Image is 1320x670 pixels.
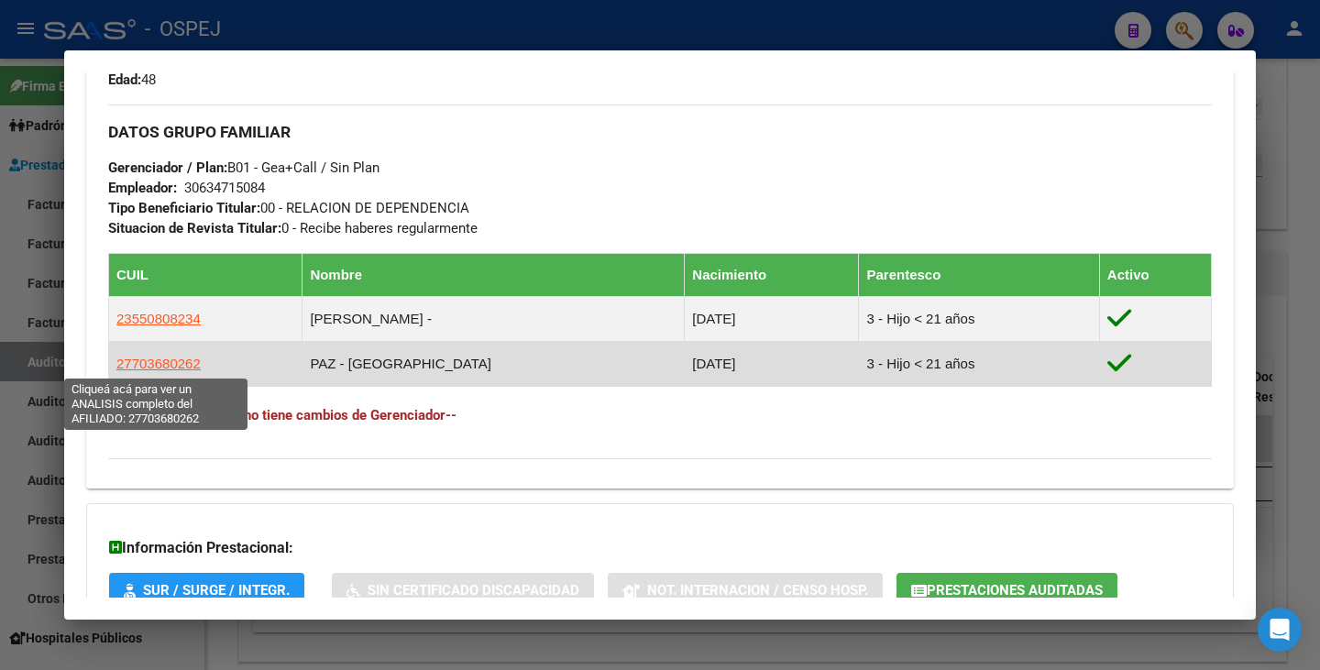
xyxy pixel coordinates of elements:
strong: Empleador: [108,180,177,196]
span: B01 - Gea+Call / Sin Plan [108,159,379,176]
button: SUR / SURGE / INTEGR. [109,573,304,607]
div: 30634715084 [184,178,265,198]
span: Sin Certificado Discapacidad [368,582,579,599]
span: SUR / SURGE / INTEGR. [143,582,290,599]
span: 23550808234 [116,311,201,326]
span: 27703680262 [116,356,201,371]
td: 3 - Hijo < 21 años [859,297,1099,342]
strong: Edad: [108,71,141,88]
span: Not. Internacion / Censo Hosp. [647,582,868,599]
span: 48 [108,71,156,88]
span: Prestaciones Auditadas [927,582,1103,599]
button: Sin Certificado Discapacidad [332,573,594,607]
div: Open Intercom Messenger [1258,608,1302,652]
td: [DATE] [685,297,859,342]
th: CUIL [109,254,302,297]
td: [PERSON_NAME] - [302,297,685,342]
th: Nacimiento [685,254,859,297]
td: [DATE] [685,342,859,387]
h3: Información Prestacional: [109,537,1211,559]
button: Not. Internacion / Censo Hosp. [608,573,883,607]
span: 00 - RELACION DE DEPENDENCIA [108,200,469,216]
strong: Situacion de Revista Titular: [108,220,281,236]
td: 3 - Hijo < 21 años [859,342,1099,387]
th: Parentesco [859,254,1099,297]
th: Nombre [302,254,685,297]
td: PAZ - [GEOGRAPHIC_DATA] [302,342,685,387]
h4: --Este Grupo Familiar no tiene cambios de Gerenciador-- [108,405,1212,425]
th: Activo [1099,254,1211,297]
strong: Tipo Beneficiario Titular: [108,200,260,216]
button: Prestaciones Auditadas [896,573,1117,607]
strong: Gerenciador / Plan: [108,159,227,176]
span: 0 - Recibe haberes regularmente [108,220,478,236]
h3: DATOS GRUPO FAMILIAR [108,122,1212,142]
